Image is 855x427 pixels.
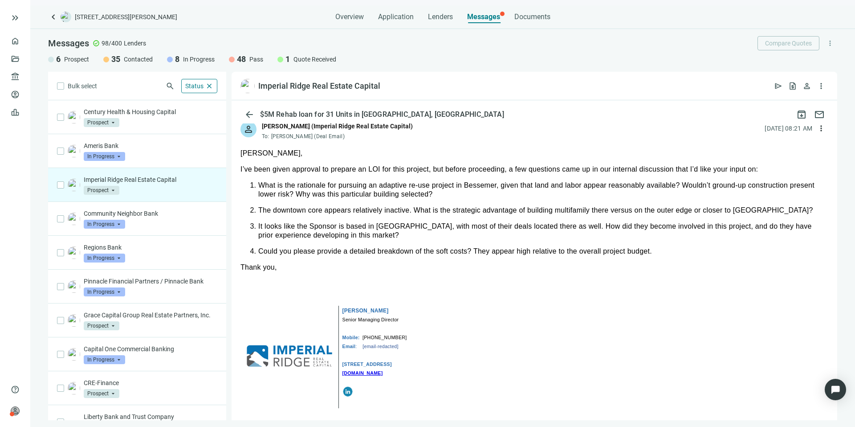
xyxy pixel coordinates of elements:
span: Status [185,82,204,90]
img: cecb763d-46b8-4b86-807d-384c4d87a776.png [68,145,80,157]
span: In Progress [183,55,215,64]
span: help [11,385,20,394]
img: bfdbad23-6066-4a71-b994-7eba785b3ce1 [68,314,80,327]
img: c3ca3172-0736-45a5-9f6c-d6e640231ee8 [68,382,80,394]
span: In Progress [84,254,125,263]
div: Open Intercom Messenger [825,379,846,400]
div: To: [262,133,413,140]
div: [DATE] 08:21 AM [765,123,812,133]
span: [STREET_ADDRESS][PERSON_NAME] [75,12,177,21]
span: person [243,124,254,135]
span: account_balance [11,72,17,81]
span: arrow_back [244,109,255,120]
span: 48 [237,54,246,65]
span: Bulk select [68,81,97,91]
p: Pinnacle Financial Partners / Pinnacle Bank [84,277,217,286]
span: Prospect [84,389,119,398]
span: 1 [285,54,290,65]
span: In Progress [84,355,125,364]
span: Lenders [428,12,453,21]
span: send [774,82,783,90]
div: $5M Rehab loan for 31 Units in [GEOGRAPHIC_DATA], [GEOGRAPHIC_DATA] [258,110,506,119]
span: check_circle [93,40,100,47]
span: more_vert [817,82,826,90]
span: 8 [175,54,179,65]
span: Contacted [124,55,153,64]
button: mail [810,106,828,123]
p: Ameris Bank [84,141,217,150]
span: Documents [514,12,550,21]
p: Community Neighbor Bank [84,209,217,218]
p: Imperial Ridge Real Estate Capital [84,175,217,184]
span: [PERSON_NAME] (Deal Email) [271,133,345,140]
span: Prospect [84,118,119,127]
img: c3c0463e-170e-45d3-9d39-d9bdcabb2d8e [68,111,80,123]
img: deal-logo [61,12,71,22]
img: bd827b70-1078-4126-a2a3-5ccea289c42f [240,79,255,93]
span: Lenders [124,39,146,48]
span: more_vert [826,39,834,47]
button: request_quote [786,79,800,93]
button: more_vert [814,121,828,135]
button: keyboard_double_arrow_right [10,12,20,23]
span: person [11,406,20,415]
span: In Progress [84,152,125,161]
img: b98f4969-6740-46a2-928b-79a0c55ba364 [68,213,80,225]
span: Prospect [64,55,89,64]
img: c07615a9-6947-4b86-b81a-90c7b5606308.png [68,246,80,259]
span: Overview [335,12,364,21]
span: archive [796,109,807,120]
p: Capital One Commercial Banking [84,345,217,353]
button: Compare Quotes [757,36,819,50]
button: send [771,79,786,93]
span: In Progress [84,287,125,296]
span: Quote Received [293,55,336,64]
button: more_vert [814,79,828,93]
div: [PERSON_NAME] (Imperial Ridge Real Estate Capital) [262,121,413,131]
span: Messages [48,38,89,49]
p: Liberty Bank and Trust Company [84,412,217,421]
p: Century Health & Housing Capital [84,107,217,116]
span: 98/400 [102,39,122,48]
div: Imperial Ridge Real Estate Capital [258,81,380,91]
img: 2cbe36fd-62e2-470a-a228-3f5ee6a9a64a [68,348,80,361]
span: more_vert [817,124,826,133]
span: In Progress [84,220,125,229]
img: bd827b70-1078-4126-a2a3-5ccea289c42f [68,179,80,191]
span: 35 [111,54,120,65]
span: Messages [467,12,500,21]
button: arrow_back [240,106,258,123]
span: search [166,82,175,90]
span: close [205,82,213,90]
button: more_vert [823,36,837,50]
p: Grace Capital Group Real Estate Partners, Inc. [84,311,217,320]
img: bb4ebb4b-2c2c-4e07-87d8-c65d4623106c [68,280,80,293]
p: Regions Bank [84,243,217,252]
span: Application [378,12,414,21]
span: mail [814,109,825,120]
span: request_quote [788,82,797,90]
button: archive [793,106,810,123]
span: Pass [249,55,263,64]
span: Prospect [84,186,119,195]
button: person [800,79,814,93]
a: keyboard_arrow_left [48,12,59,22]
span: Prospect [84,321,119,330]
span: person [802,82,811,90]
p: CRE-Finance [84,378,217,387]
span: 6 [56,54,61,65]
